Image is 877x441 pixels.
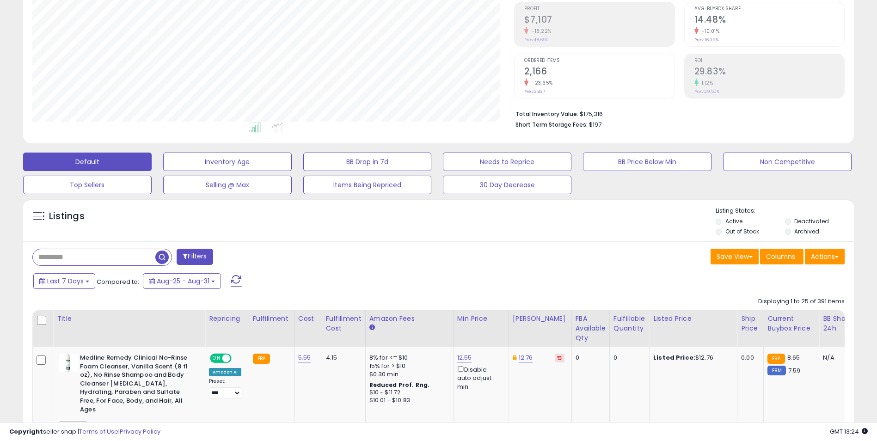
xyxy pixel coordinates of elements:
button: BB Drop in 7d [303,153,432,171]
span: ROI [694,58,844,63]
div: Amazon Fees [369,314,449,324]
b: Short Term Storage Fees: [515,121,588,129]
small: Prev: 2,837 [524,89,545,94]
button: Columns [760,249,803,264]
b: Listed Price: [653,353,695,362]
h2: 14.48% [694,14,844,27]
button: Default [23,153,152,171]
small: Prev: $8,690 [524,37,549,43]
div: [PERSON_NAME] [513,314,568,324]
div: Fulfillment Cost [326,314,362,333]
span: Compared to: [97,277,139,286]
span: Profit [524,6,674,12]
button: BB Price Below Min [583,153,711,171]
div: BB Share 24h. [823,314,857,333]
div: Amazon AI [209,368,241,376]
label: Deactivated [794,217,829,225]
span: $197 [589,120,601,129]
div: $12.76 [653,354,730,362]
button: Actions [805,249,845,264]
div: Current Buybox Price [767,314,815,333]
small: 1.12% [699,80,713,86]
button: Filters [177,249,213,265]
small: -18.22% [528,28,552,35]
div: 0.00 [741,354,756,362]
span: Columns [766,252,795,261]
div: seller snap | | [9,428,160,436]
button: Selling @ Max [163,176,292,194]
h2: $7,107 [524,14,674,27]
span: Last 7 Days [47,276,84,286]
div: Fulfillable Quantity [613,314,645,333]
div: FBA Available Qty [576,314,606,343]
div: 4.15 [326,354,358,362]
h2: 2,166 [524,66,674,79]
h5: Listings [49,210,85,223]
span: Ordered Items [524,58,674,63]
span: ON [211,355,222,362]
button: Aug-25 - Aug-31 [143,273,221,289]
small: FBA [253,354,270,364]
small: -10.01% [699,28,720,35]
small: FBA [767,354,785,364]
small: Prev: 29.50% [694,89,719,94]
a: 12.76 [519,353,533,362]
button: Items Being Repriced [303,176,432,194]
button: Save View [711,249,759,264]
small: -23.65% [528,80,553,86]
p: Listing States: [716,207,854,215]
li: $175,316 [515,108,838,119]
div: N/A [823,354,853,362]
label: Active [725,217,742,225]
label: Archived [794,227,819,235]
strong: Copyright [9,427,43,436]
button: Last 7 Days [33,273,95,289]
span: OFF [230,355,245,362]
span: 2025-09-8 13:24 GMT [830,427,868,436]
div: Displaying 1 to 25 of 391 items [758,297,845,306]
div: 8% for <= $10 [369,354,446,362]
button: Top Sellers [23,176,152,194]
div: 0 [576,354,602,362]
span: Aug-25 - Aug-31 [157,276,209,286]
button: Inventory Age [163,153,292,171]
div: $10.01 - $10.83 [369,397,446,404]
b: Reduced Prof. Rng. [369,381,430,389]
b: Medline Remedy Clinical No-Rinse Foam Cleanser, Vanilla Scent (8 fl oz), No Rinse Shampoo and Bod... [80,354,192,416]
a: Privacy Policy [120,427,160,436]
div: $10 - $11.72 [369,389,446,397]
button: 30 Day Decrease [443,176,571,194]
div: 0 [613,354,642,362]
div: Disable auto adjust min [457,364,502,391]
span: Avg. Buybox Share [694,6,844,12]
div: Ship Price [741,314,760,333]
div: $0.30 min [369,370,446,379]
div: Preset: [209,378,242,399]
div: 15% for > $10 [369,362,446,370]
span: 7.59 [788,366,801,375]
label: Out of Stock [725,227,759,235]
div: Repricing [209,314,245,324]
span: 8.65 [787,353,800,362]
div: Title [57,314,201,324]
div: Min Price [457,314,505,324]
div: Listed Price [653,314,733,324]
small: Prev: 16.09% [694,37,718,43]
b: Total Inventory Value: [515,110,578,118]
a: Terms of Use [79,427,118,436]
button: Needs to Reprice [443,153,571,171]
img: 31ELQF0DT4L._SL40_.jpg [59,354,78,372]
a: 12.55 [457,353,472,362]
small: Amazon Fees. [369,324,375,332]
button: Non Competitive [723,153,852,171]
h2: 29.83% [694,66,844,79]
small: FBM [767,366,785,375]
div: Fulfillment [253,314,290,324]
div: Cost [298,314,318,324]
a: 5.55 [298,353,311,362]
